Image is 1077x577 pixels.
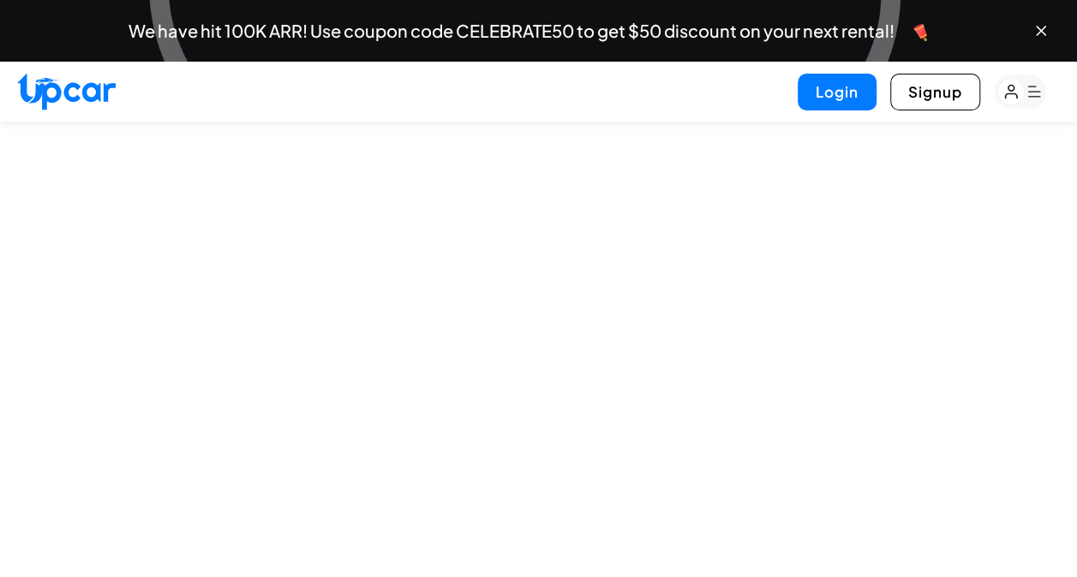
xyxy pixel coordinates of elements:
button: Signup [890,74,980,110]
button: Login [798,74,877,110]
span: We have hit 100K ARR! Use coupon code CELEBRATE50 to get $50 discount on your next rental! [129,22,895,39]
img: Upcar Logo [17,73,116,110]
button: Close banner [1032,22,1050,39]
